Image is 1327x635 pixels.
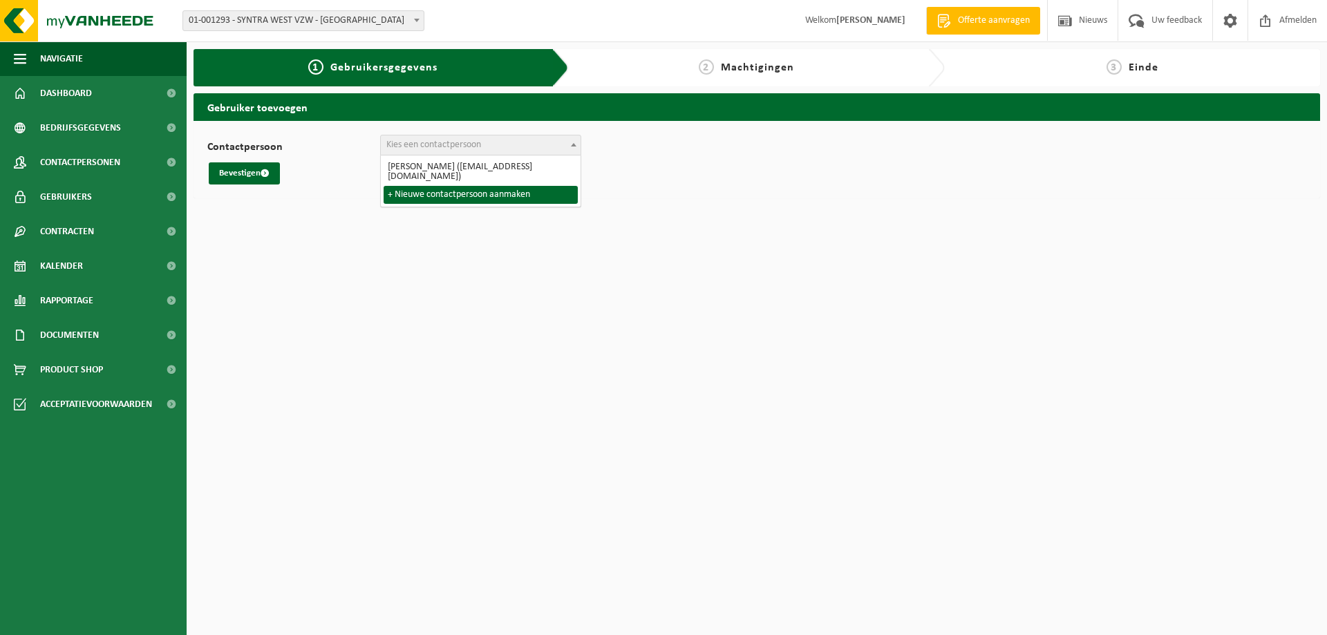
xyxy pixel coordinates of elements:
span: 2 [699,59,714,75]
span: Contracten [40,214,94,249]
span: 3 [1107,59,1122,75]
span: Documenten [40,318,99,352]
span: Product Shop [40,352,103,387]
li: [PERSON_NAME] ([EMAIL_ADDRESS][DOMAIN_NAME]) [384,158,578,186]
span: Einde [1129,62,1158,73]
span: Kalender [40,249,83,283]
strong: [PERSON_NAME] [836,15,905,26]
span: 01-001293 - SYNTRA WEST VZW - SINT-MICHIELS [183,11,424,30]
span: 01-001293 - SYNTRA WEST VZW - SINT-MICHIELS [182,10,424,31]
span: Kies een contactpersoon [386,140,481,150]
span: Navigatie [40,41,83,76]
li: + Nieuwe contactpersoon aanmaken [384,186,578,204]
span: Gebruikers [40,180,92,214]
label: Contactpersoon [207,142,380,155]
span: Dashboard [40,76,92,111]
span: 1 [308,59,323,75]
button: Bevestigen [209,162,280,184]
span: Offerte aanvragen [954,14,1033,28]
span: Contactpersonen [40,145,120,180]
span: Rapportage [40,283,93,318]
span: Acceptatievoorwaarden [40,387,152,421]
span: Machtigingen [721,62,794,73]
span: Gebruikersgegevens [330,62,437,73]
a: Offerte aanvragen [926,7,1040,35]
span: Bedrijfsgegevens [40,111,121,145]
h2: Gebruiker toevoegen [194,93,1320,120]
